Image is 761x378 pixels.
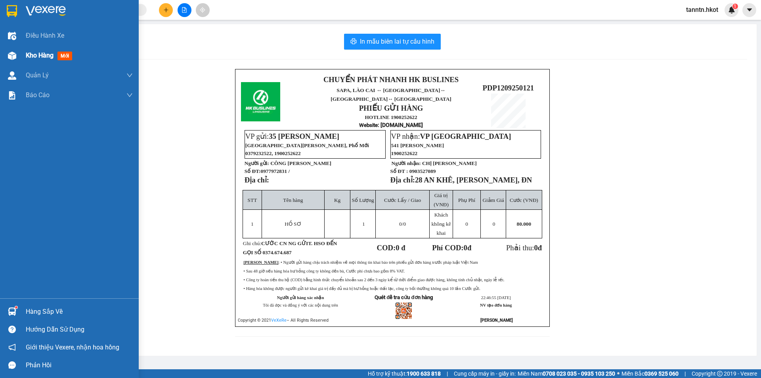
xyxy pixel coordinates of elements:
[182,7,187,13] span: file-add
[245,150,301,156] span: 0379232522, 1900252622
[245,160,269,166] strong: Người gửi:
[375,294,433,300] strong: Quét để tra cứu đơn hàng
[464,244,467,252] span: 0
[732,4,738,9] sup: 1
[245,132,339,140] span: VP gửi:
[543,370,615,377] strong: 0708 023 035 - 0935 103 250
[454,369,516,378] span: Cung cấp máy in - giấy in:
[8,361,16,369] span: message
[159,3,173,17] button: plus
[8,91,16,100] img: solution-icon
[746,6,753,13] span: caret-down
[26,342,119,352] span: Giới thiệu Vexere, nhận hoa hồng
[742,3,756,17] button: caret-down
[163,7,169,13] span: plus
[717,371,723,376] span: copyright
[57,52,72,60] span: mới
[285,221,301,227] span: HỒ SƠ
[8,343,16,351] span: notification
[245,176,269,184] strong: Địa chỉ:
[8,32,16,40] img: warehouse-icon
[248,197,257,203] span: STT
[465,221,468,227] span: 0
[377,244,405,252] strong: COD:
[359,122,423,128] strong: : [DOMAIN_NAME]
[399,221,406,227] span: /0
[517,221,532,227] span: 80.000
[415,176,532,184] span: 28 AN KHÊ, [PERSON_NAME], ĐN
[434,192,449,207] span: Giá trị (VNĐ)
[518,369,615,378] span: Miền Nam
[331,87,451,102] span: SAPA, LÀO CAI ↔ [GEOGRAPHIC_DATA]
[734,4,736,9] span: 1
[238,318,329,323] span: Copyright © 2021 – All Rights Reserved
[409,168,436,174] span: 0903527089
[432,244,471,252] strong: Phí COD: đ
[644,370,679,377] strong: 0369 525 060
[263,303,338,307] span: Tôi đã đọc và đồng ý với các nội dung trên
[359,104,423,112] strong: PHIẾU GỬI HÀNG
[538,244,542,252] span: đ
[362,221,365,227] span: 1
[365,114,417,120] strong: HOTLINE 1900252622
[243,278,504,282] span: • Công ty hoàn tiền thu hộ (COD) bằng hình thức chuyển khoản sau 2 đến 3 ngày kể từ thời điểm gia...
[680,5,725,15] span: tanntn.hkot
[388,96,451,102] span: ↔ [GEOGRAPHIC_DATA]
[350,38,357,46] span: printer
[493,221,495,227] span: 0
[245,168,290,174] strong: Số ĐT:
[352,197,374,203] span: Số Lượng
[26,306,133,318] div: Hàng sắp về
[391,132,511,140] span: VP nhận:
[26,31,64,40] span: Điều hành xe
[331,87,451,102] span: ↔ [GEOGRAPHIC_DATA]
[26,90,50,100] span: Báo cáo
[728,6,735,13] img: icon-new-feature
[344,34,441,50] button: printerIn mẫu biên lai tự cấu hình
[384,197,421,203] span: Cước Lấy / Giao
[617,372,620,375] span: ⚪️
[269,132,339,140] span: 35 [PERSON_NAME]
[26,52,54,59] span: Kho hàng
[8,307,16,316] img: warehouse-icon
[447,369,448,378] span: |
[26,359,133,371] div: Phản hồi
[245,142,369,148] span: [GEOGRAPHIC_DATA][PERSON_NAME], Phố Mới
[422,160,477,166] span: CHỊ [PERSON_NAME]
[390,168,408,174] strong: Số ĐT :
[26,70,49,80] span: Quản Lý
[178,3,191,17] button: file-add
[391,142,444,148] span: 541 [PERSON_NAME]
[8,71,16,80] img: warehouse-icon
[243,286,480,291] span: • Hàng hóa không được người gửi kê khai giá trị đầy đủ mà bị hư hỏng hoặc thất lạc, công ty bồi t...
[243,269,405,273] span: • Sau 48 giờ nếu hàng hóa hư hỏng công ty không đền bù, Cước phí chưa bao gồm 8% VAT.
[251,221,254,227] span: 1
[126,92,133,98] span: down
[323,75,459,84] strong: CHUYỂN PHÁT NHANH HK BUSLINES
[334,197,340,203] span: Kg
[481,295,511,300] span: 22:46:55 [DATE]
[510,197,538,203] span: Cước (VNĐ)
[26,324,133,336] div: Hướng dẫn sử dụng
[260,168,290,174] span: 0977972831 /
[480,318,513,323] strong: [PERSON_NAME]
[458,197,475,203] span: Phụ Phí
[685,369,686,378] span: |
[359,122,378,128] span: Website
[483,84,534,92] span: PDP1209250121
[399,221,402,227] span: 0
[126,72,133,79] span: down
[283,197,303,203] span: Tên hàng
[480,303,512,307] strong: NV tạo đơn hàng
[243,260,278,265] strong: [PERSON_NAME]
[506,244,542,252] span: Phải thu:
[431,212,451,236] span: Khách không kê khai
[277,295,324,300] strong: Người gửi hàng xác nhận
[270,160,331,166] span: CÔNG [PERSON_NAME]
[621,369,679,378] span: Miền Bắc
[243,240,337,255] span: Ghi chú:
[243,240,337,255] span: CƯỚC CN NG GỬIT. HSO ĐẾN GỌI SỐ 0374.674.687
[420,132,511,140] span: VP [GEOGRAPHIC_DATA]
[200,7,205,13] span: aim
[15,306,17,309] sup: 1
